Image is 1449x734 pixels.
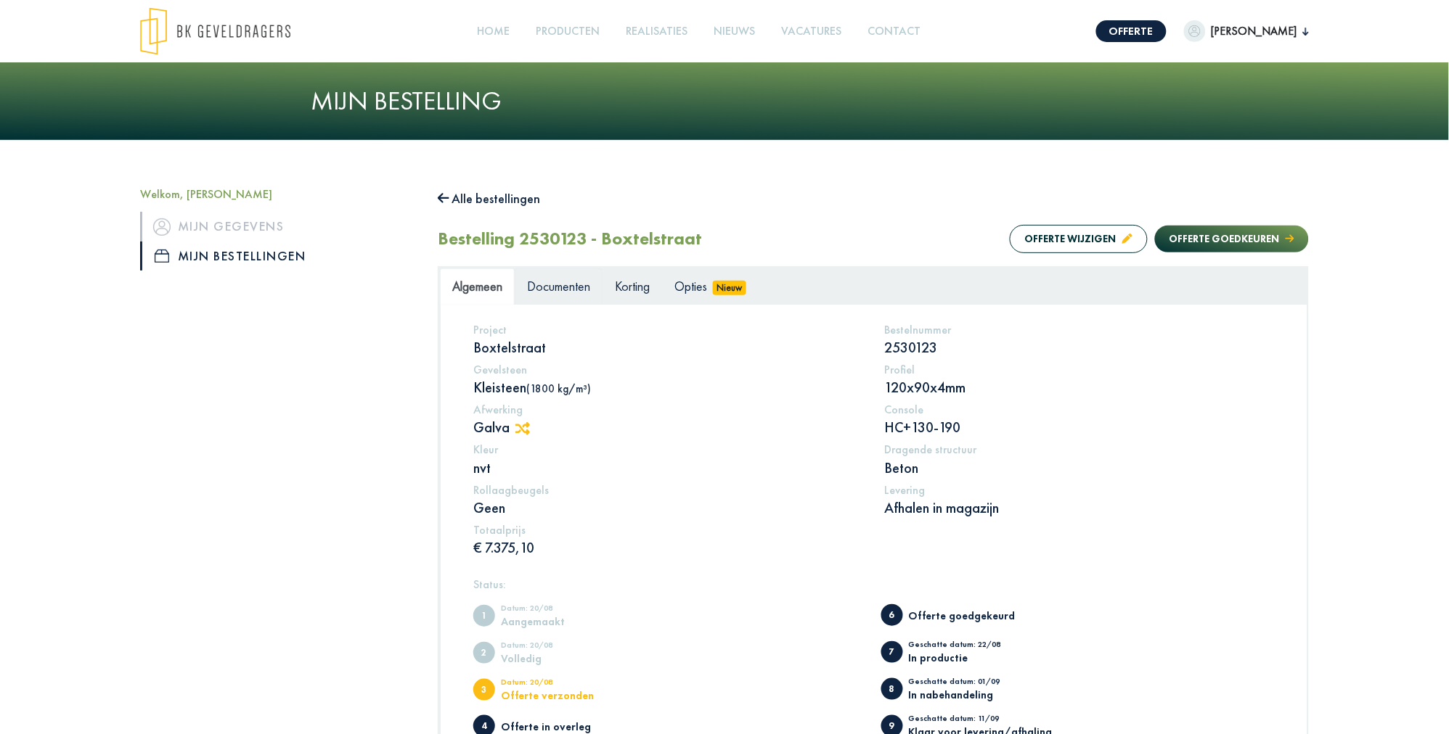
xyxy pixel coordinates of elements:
p: Afhalen in magazijn [885,498,1275,517]
p: 120x90x4mm [885,378,1275,397]
a: iconMijn gegevens [140,212,416,241]
span: In nabehandeling [881,678,903,700]
h1: Mijn bestelling [311,86,1138,117]
span: Documenten [527,278,590,294]
div: Offerte goedgekeurd [909,610,1029,621]
span: Korting [615,278,650,294]
a: Offerte [1096,20,1167,42]
p: € 7.375,10 [473,538,863,557]
div: Geschatte datum: 22/08 [909,640,1029,652]
div: Geschatte datum: 01/09 [909,677,1029,689]
ul: Tabs [440,268,1307,304]
span: Algemeen [452,278,502,294]
div: Datum: 20/08 [501,678,621,690]
div: Aangemaakt [501,616,621,627]
span: Nieuw [713,281,746,295]
h5: Status: [473,577,1274,591]
p: Geen [473,498,863,517]
span: Offerte goedgekeurd [881,604,903,626]
div: In nabehandeling [909,689,1029,700]
h5: Dragende structuur [885,442,1275,456]
div: Datum: 20/08 [501,604,621,616]
p: Kleisteen [473,378,863,397]
button: Alle bestellingen [438,187,541,210]
button: [PERSON_NAME] [1184,20,1309,42]
h5: Levering [885,483,1275,497]
span: Volledig [473,642,495,664]
h5: Console [885,403,1275,416]
button: Offerte goedkeuren [1155,226,1309,252]
a: Producten [531,15,606,48]
h5: Kleur [473,442,863,456]
h5: Totaalprijs [473,523,863,537]
img: icon [153,218,171,236]
h5: Rollaagbeugels [473,483,863,497]
button: Offerte wijzigen [1010,225,1148,253]
a: Realisaties [621,15,694,48]
p: nvt [473,458,863,477]
img: dummypic.png [1184,20,1206,42]
a: Vacatures [776,15,848,48]
div: Offerte verzonden [501,690,621,701]
h5: Welkom, [PERSON_NAME] [140,187,416,201]
h5: Gevelsteen [473,363,863,376]
a: Home [472,15,516,48]
span: [PERSON_NAME] [1206,22,1303,40]
p: Beton [885,458,1275,477]
img: icon [155,250,169,263]
div: Datum: 20/08 [501,641,621,653]
div: Geschatte datum: 11/09 [909,714,1053,726]
div: Volledig [501,653,621,664]
img: logo [140,7,290,55]
h5: Afwerking [473,403,863,416]
a: iconMijn bestellingen [140,242,416,271]
div: Offerte in overleg [501,721,621,732]
span: Aangemaakt [473,605,495,627]
a: Nieuws [709,15,762,48]
p: Boxtelstraat [473,338,863,357]
span: (1800 kg/m³) [526,382,591,395]
span: Opties [674,278,707,294]
h5: Bestelnummer [885,323,1275,337]
a: Contact [862,15,927,48]
span: Offerte verzonden [473,679,495,701]
h5: Project [473,323,863,337]
div: In productie [909,652,1029,663]
h5: Profiel [885,363,1275,376]
p: 2530123 [885,338,1275,357]
p: Galva [473,418,863,437]
h2: Bestelling 2530123 - Boxtelstraat [438,228,702,250]
span: In productie [881,641,903,663]
p: HC+130-190 [885,418,1275,437]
